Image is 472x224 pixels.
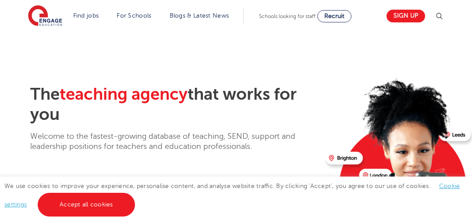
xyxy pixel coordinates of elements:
[387,10,425,22] a: Sign up
[317,10,351,22] a: Recruit
[73,12,99,19] a: Find jobs
[259,13,316,19] span: Schools looking for staff
[324,13,344,19] span: Recruit
[117,12,151,19] a: For Schools
[30,131,319,152] p: Welcome to the fastest-growing database of teaching, SEND, support and leadership positions for t...
[4,183,460,208] span: We use cookies to improve your experience, personalise content, and analyse website traffic. By c...
[28,5,62,27] img: Engage Education
[30,84,319,125] h2: The that works for you
[170,12,229,19] a: Blogs & Latest News
[38,193,135,217] a: Accept all cookies
[60,85,188,104] span: teaching agency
